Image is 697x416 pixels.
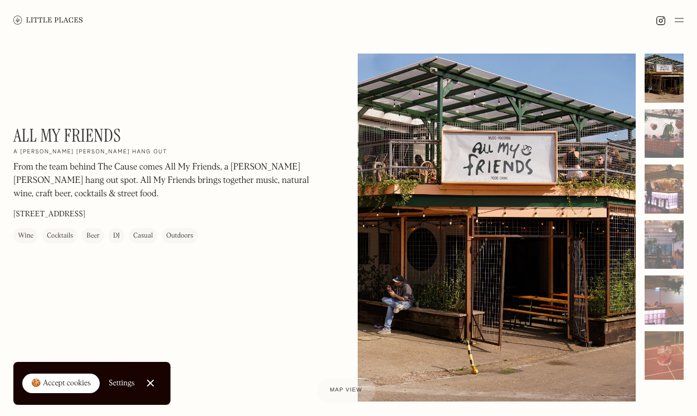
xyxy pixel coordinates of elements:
[316,378,376,403] a: Map view
[18,230,33,241] div: Wine
[13,125,121,146] h1: All My Friends
[330,387,362,393] span: Map view
[109,371,135,396] a: Settings
[47,230,73,241] div: Cocktails
[13,161,314,201] p: From the team behind The Cause comes All My Friends, a [PERSON_NAME] [PERSON_NAME] hang out spot....
[109,379,135,387] div: Settings
[139,372,162,394] a: Close Cookie Popup
[22,374,100,394] a: 🍪 Accept cookies
[113,230,120,241] div: DJ
[166,230,193,241] div: Outdoors
[86,230,100,241] div: Beer
[133,230,153,241] div: Casual
[13,209,85,220] p: [STREET_ADDRESS]
[13,148,167,156] h2: A [PERSON_NAME] [PERSON_NAME] hang out
[31,378,91,389] div: 🍪 Accept cookies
